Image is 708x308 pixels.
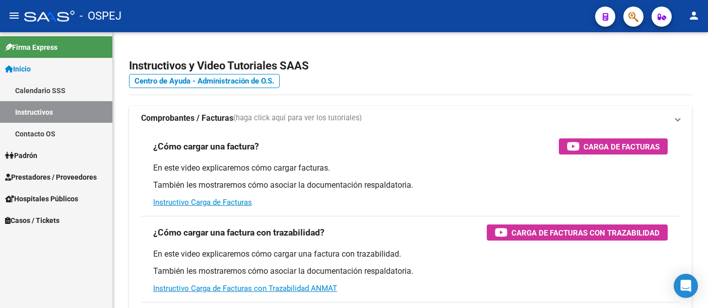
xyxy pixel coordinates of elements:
span: Inicio [5,63,31,74]
span: Carga de Facturas con Trazabilidad [511,226,660,239]
p: En este video explicaremos cómo cargar una factura con trazabilidad. [153,249,668,260]
span: Prestadores / Proveedores [5,172,97,183]
span: Casos / Tickets [5,215,59,226]
mat-icon: menu [8,10,20,22]
a: Instructivo Carga de Facturas [153,198,252,207]
a: Instructivo Carga de Facturas con Trazabilidad ANMAT [153,284,337,293]
span: Firma Express [5,42,57,53]
button: Carga de Facturas [559,138,668,155]
span: Hospitales Públicos [5,193,78,204]
p: En este video explicaremos cómo cargar facturas. [153,163,668,174]
h3: ¿Cómo cargar una factura? [153,139,259,153]
strong: Comprobantes / Facturas [141,113,233,124]
button: Carga de Facturas con Trazabilidad [487,224,668,241]
span: (haga click aquí para ver los tutoriales) [233,113,362,124]
h2: Instructivos y Video Tutoriales SAAS [129,56,692,75]
mat-expansion-panel-header: Comprobantes / Facturas(haga click aquí para ver los tutoriales) [129,106,692,130]
span: Carga de Facturas [584,140,660,153]
mat-icon: person [688,10,700,22]
span: - OSPEJ [80,5,121,27]
p: También les mostraremos cómo asociar la documentación respaldatoria. [153,266,668,277]
div: Open Intercom Messenger [674,274,698,298]
span: Padrón [5,150,37,161]
a: Centro de Ayuda - Administración de O.S. [129,74,280,88]
h3: ¿Cómo cargar una factura con trazabilidad? [153,225,325,240]
p: También les mostraremos cómo asociar la documentación respaldatoria. [153,180,668,191]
